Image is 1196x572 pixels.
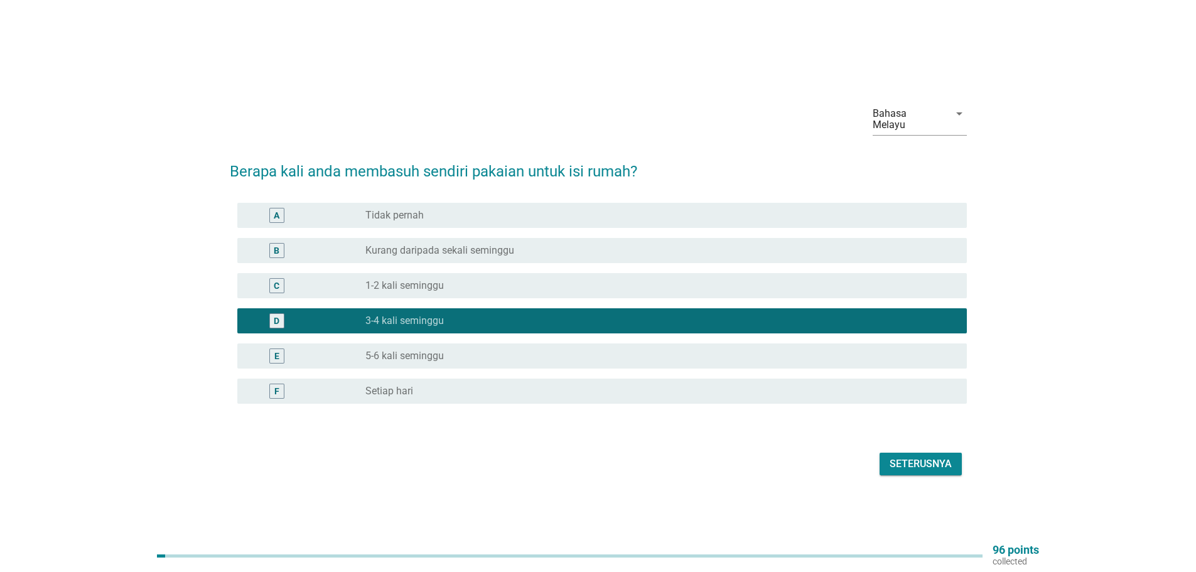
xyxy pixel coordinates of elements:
div: Bahasa Melayu [873,108,942,131]
div: E [274,349,279,362]
button: Seterusnya [880,453,962,475]
div: B [274,244,279,257]
label: Kurang daripada sekali seminggu [365,244,514,257]
label: Tidak pernah [365,209,424,222]
p: 96 points [993,544,1039,556]
i: arrow_drop_down [952,106,967,121]
div: F [274,384,279,397]
label: Setiap hari [365,385,413,397]
label: 3-4 kali seminggu [365,315,444,327]
h2: Berapa kali anda membasuh sendiri pakaian untuk isi rumah? [230,148,967,183]
label: 5-6 kali seminggu [365,350,444,362]
div: D [274,314,279,327]
div: Seterusnya [890,456,952,472]
label: 1-2 kali seminggu [365,279,444,292]
div: A [274,208,279,222]
p: collected [993,556,1039,567]
div: C [274,279,279,292]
